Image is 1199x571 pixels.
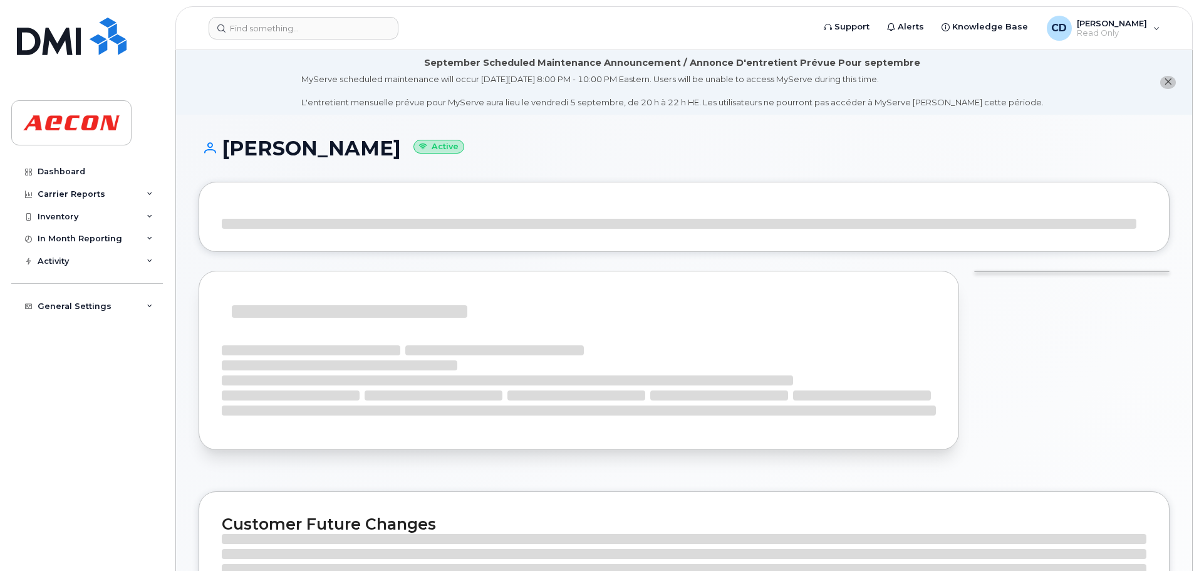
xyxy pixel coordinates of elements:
[413,140,464,154] small: Active
[1160,76,1176,89] button: close notification
[424,56,920,70] div: September Scheduled Maintenance Announcement / Annonce D'entretient Prévue Pour septembre
[222,515,1146,533] h2: Customer Future Changes
[199,137,1170,159] h1: [PERSON_NAME]
[301,73,1044,108] div: MyServe scheduled maintenance will occur [DATE][DATE] 8:00 PM - 10:00 PM Eastern. Users will be u...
